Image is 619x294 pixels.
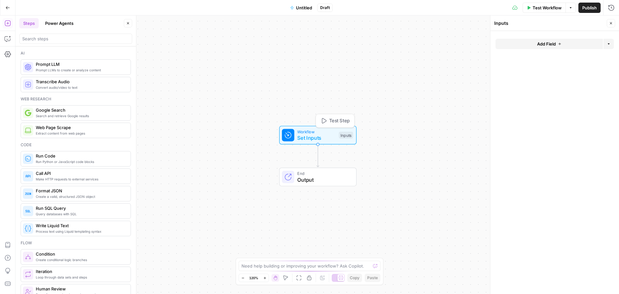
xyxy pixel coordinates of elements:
[36,251,125,257] span: Condition
[350,275,359,281] span: Copy
[36,67,125,73] span: Prompt LLMs to create or analyze content
[367,275,378,281] span: Paste
[533,5,562,11] span: Test Workflow
[21,142,131,148] div: Code
[578,3,601,13] button: Publish
[494,20,605,26] div: Inputs
[19,18,39,28] button: Steps
[582,5,597,11] span: Publish
[36,159,125,164] span: Run Python or JavaScript code blocks
[36,124,125,131] span: Web Page Scrape
[496,39,603,49] button: Add Field
[523,3,565,13] button: Test Workflow
[36,107,125,113] span: Google Search
[347,274,362,282] button: Copy
[36,113,125,118] span: Search and retrieve Google results
[318,116,353,126] button: Test Step
[36,61,125,67] span: Prompt LLM
[365,274,380,282] button: Paste
[36,229,125,234] span: Process text using Liquid templating syntax
[36,78,125,85] span: Transcribe Audio
[317,145,319,167] g: Edge from start to end
[297,170,350,177] span: End
[320,5,330,11] span: Draft
[329,117,350,125] span: Test Step
[41,18,77,28] button: Power Agents
[36,268,125,275] span: Iteration
[36,257,125,262] span: Create conditional logic branches
[258,168,378,187] div: EndOutput
[249,275,258,280] span: 120%
[36,211,125,217] span: Query databases with SQL
[286,3,316,13] button: Untitled
[22,35,129,42] input: Search steps
[21,96,131,102] div: Web research
[296,5,312,11] span: Untitled
[21,50,131,56] div: Ai
[36,85,125,90] span: Convert audio/video to text
[36,194,125,199] span: Create a valid, structured JSON object
[36,153,125,159] span: Run Code
[36,286,125,292] span: Human Review
[297,134,336,142] span: Set Inputs
[36,170,125,177] span: Call API
[36,188,125,194] span: Format JSON
[537,41,556,47] span: Add Field
[36,205,125,211] span: Run SQL Query
[36,177,125,182] span: Make HTTP requests to external services
[36,275,125,280] span: Loop through data sets and steps
[297,176,350,184] span: Output
[36,222,125,229] span: Write Liquid Text
[339,132,353,139] div: Inputs
[36,131,125,136] span: Extract content from web pages
[258,126,378,145] div: WorkflowSet InputsInputsTest Step
[21,240,131,246] div: Flow
[297,128,336,135] span: Workflow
